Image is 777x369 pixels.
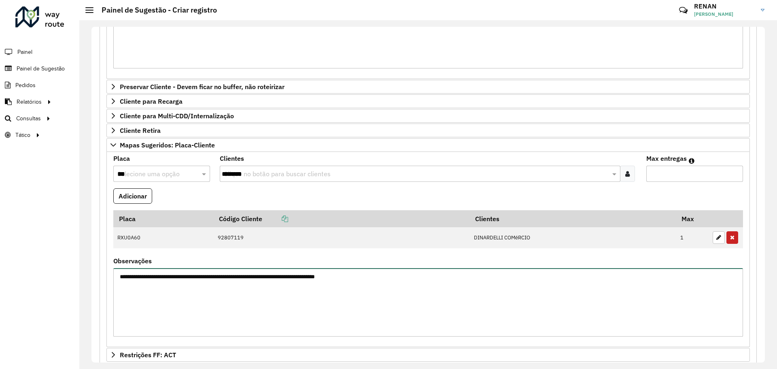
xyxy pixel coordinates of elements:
label: Max entregas [646,154,687,163]
span: Cliente para Recarga [120,98,183,105]
td: DINARDELLI COMéRCIO [469,227,676,248]
th: Clientes [469,210,676,227]
span: Consultas [16,114,41,123]
th: Código Cliente [213,210,469,227]
a: Cliente Retira [106,124,750,137]
span: Painel de Sugestão [17,64,65,73]
span: Painel [17,48,32,56]
a: Cliente para Multi-CDD/Internalização [106,109,750,123]
span: Restrições FF: ACT [120,352,176,358]
em: Máximo de clientes que serão colocados na mesma rota com os clientes informados [689,158,694,164]
a: Cliente para Recarga [106,94,750,108]
label: Placa [113,154,130,163]
span: [PERSON_NAME] [694,11,755,18]
a: Restrições FF: ACT [106,348,750,362]
span: Pedidos [15,81,36,90]
label: Observações [113,256,152,266]
h2: Painel de Sugestão - Criar registro [93,6,217,15]
a: Preservar Cliente - Devem ficar no buffer, não roteirizar [106,80,750,94]
h3: RENAN [694,2,755,10]
span: Tático [15,131,30,139]
span: Mapas Sugeridos: Placa-Cliente [120,142,215,148]
span: Preservar Cliente - Devem ficar no buffer, não roteirizar [120,83,284,90]
a: Copiar [262,215,288,223]
td: 92807119 [213,227,469,248]
a: Mapas Sugeridos: Placa-Cliente [106,138,750,152]
span: Cliente Retira [120,127,161,134]
th: Placa [113,210,213,227]
button: Adicionar [113,188,152,204]
th: Max [676,210,709,227]
label: Clientes [220,154,244,163]
td: RXU0A60 [113,227,213,248]
span: Cliente para Multi-CDD/Internalização [120,113,234,119]
div: Mapas Sugeridos: Placa-Cliente [106,152,750,348]
a: Contato Rápido [675,2,692,19]
span: Relatórios [17,98,42,106]
td: 1 [676,227,709,248]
